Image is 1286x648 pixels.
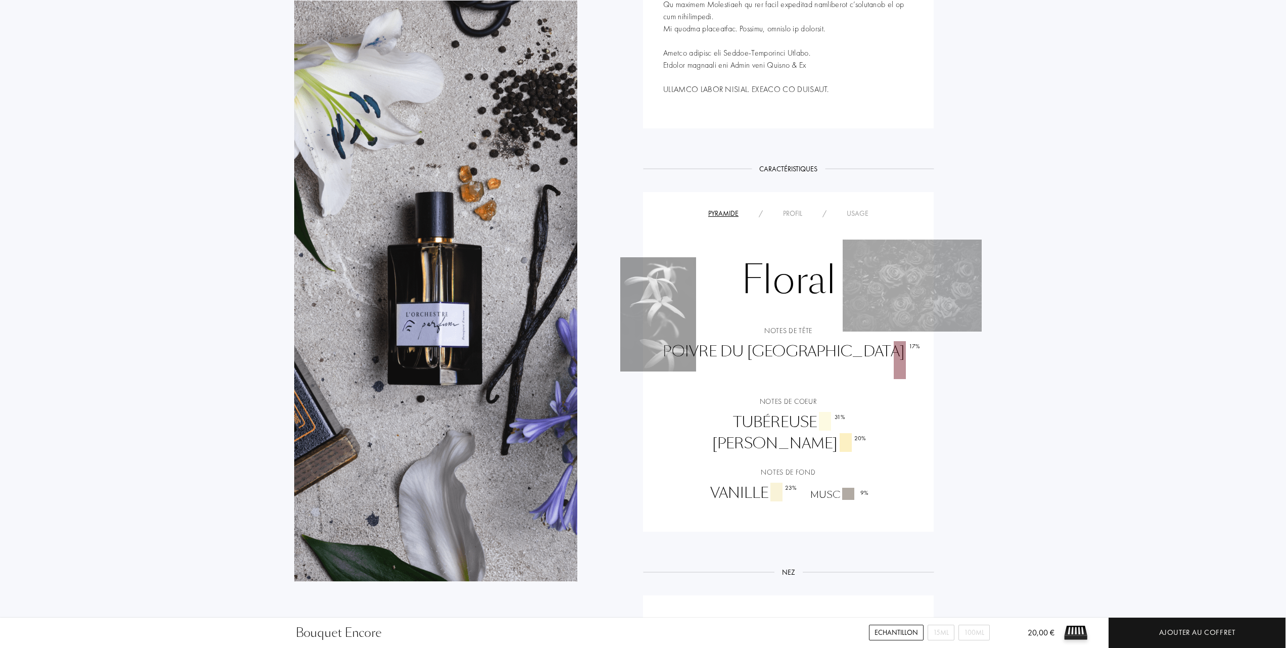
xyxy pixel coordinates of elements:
[869,625,924,640] div: Echantillon
[785,483,797,492] div: 23 %
[860,488,868,497] div: 9 %
[726,412,851,433] div: Tubéreuse
[651,396,926,407] div: Notes de coeur
[958,625,990,640] div: 100mL
[620,257,696,372] img: 5DOXKHWP8UOQS_2.png
[651,252,926,313] div: Floral
[1159,627,1235,638] div: Ajouter au coffret
[843,240,982,332] img: 5DOXKHWP8UOQS_1.png
[698,208,749,219] div: Pyramide
[854,434,866,443] div: 20 %
[749,208,773,219] div: /
[651,341,926,384] div: Poivre du [GEOGRAPHIC_DATA]
[773,208,812,219] div: Profil
[651,467,926,478] div: Notes de fond
[651,326,926,336] div: Notes de tête
[909,342,920,351] div: 17 %
[703,483,803,504] div: Vanille
[928,625,954,640] div: 15mL
[803,488,875,501] div: Musc
[835,412,845,422] div: 31 %
[812,208,837,219] div: /
[837,208,879,219] div: Usage
[1061,618,1091,648] img: sample box sommelier du parfum
[1012,627,1054,648] div: 20,00 €
[296,624,382,642] div: Bouquet Encore
[705,433,872,454] div: [PERSON_NAME]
